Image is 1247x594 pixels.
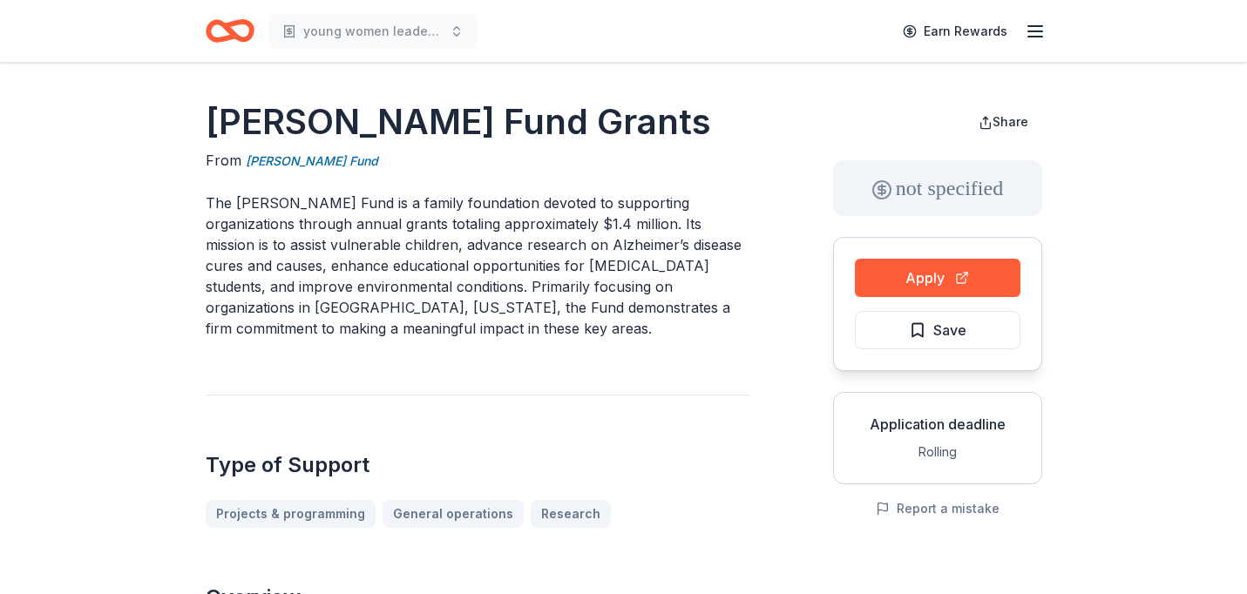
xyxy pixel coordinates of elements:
[965,105,1042,139] button: Share
[933,319,966,341] span: Save
[303,21,443,42] span: young women leadership training and education support
[892,16,1018,47] a: Earn Rewards
[848,414,1027,435] div: Application deadline
[206,451,749,479] h2: Type of Support
[855,259,1020,297] button: Apply
[206,98,749,146] h1: [PERSON_NAME] Fund Grants
[383,500,524,528] a: General operations
[246,151,378,172] a: [PERSON_NAME] Fund
[855,311,1020,349] button: Save
[833,160,1042,216] div: not specified
[876,498,1000,519] button: Report a mistake
[206,10,254,51] a: Home
[531,500,611,528] a: Research
[268,14,478,49] button: young women leadership training and education support
[848,442,1027,462] div: Rolling
[206,150,749,172] div: From
[206,192,749,339] p: The [PERSON_NAME] Fund is a family foundation devoted to supporting organizations through annual ...
[993,114,1028,129] span: Share
[206,500,376,528] a: Projects & programming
